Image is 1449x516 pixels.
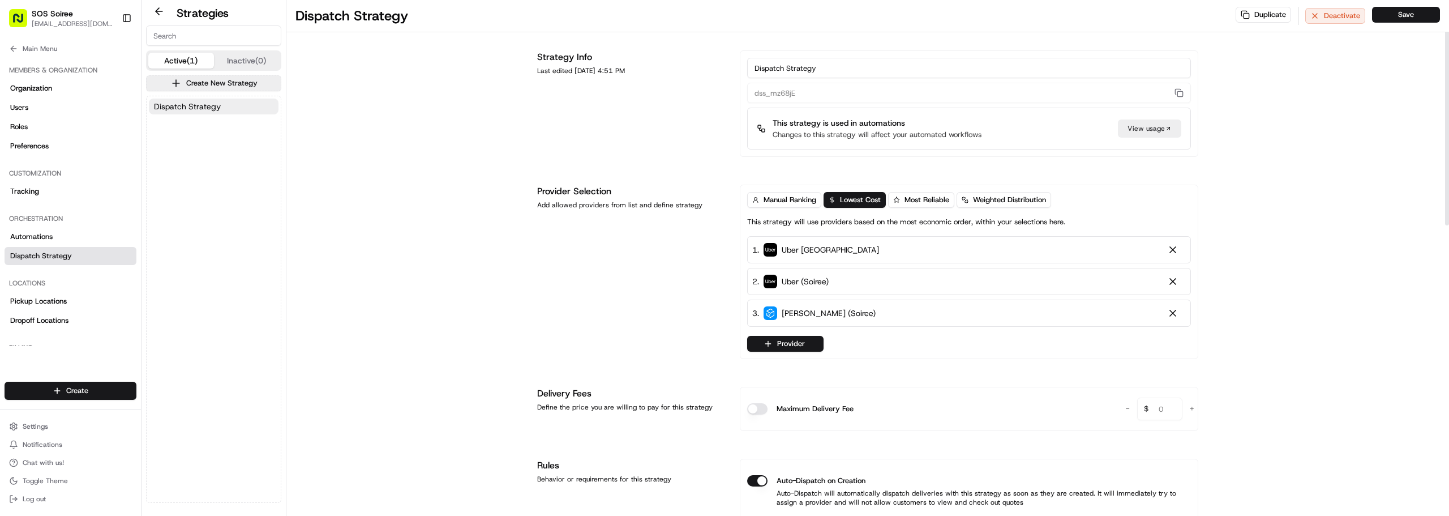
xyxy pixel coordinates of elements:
[23,440,62,449] span: Notifications
[5,99,136,117] a: Users
[23,458,64,467] span: Chat with us!
[149,99,278,114] button: Dispatch Strategy
[1305,8,1365,24] button: Deactivate
[38,108,186,120] div: Start new chat
[5,473,136,489] button: Toggle Theme
[5,292,136,310] a: Pickup Locations
[1118,120,1181,138] a: View usage
[957,192,1051,208] button: Weighted Distribution
[11,147,72,156] div: Past conversations
[764,275,777,288] img: uber-new-logo.jpeg
[38,120,143,129] div: We're available if you need us!
[5,41,136,57] button: Main Menu
[840,195,881,205] span: Lowest Cost
[10,83,52,93] span: Organization
[11,224,20,233] div: 📗
[537,475,726,484] div: Behavior or requirements for this strategy
[91,218,186,238] a: 💻API Documentation
[537,66,726,75] div: Last edited [DATE] 4:51 PM
[5,455,136,471] button: Chat with us!
[537,201,726,210] div: Add allowed providers from list and define strategy
[32,8,73,19] button: SOS Soiree
[154,101,221,112] span: Dispatch Strategy
[10,103,28,113] span: Users
[5,382,136,400] button: Create
[11,11,34,34] img: Nash
[5,137,136,155] a: Preferences
[29,73,187,85] input: Clear
[23,44,57,53] span: Main Menu
[773,117,981,129] p: This strategy is used in automations
[5,274,136,292] div: Locations
[752,275,829,288] div: 2 .
[747,489,1191,507] p: Auto-Dispatch will automatically dispatch deliveries with this strategy as soon as they are creat...
[10,122,28,132] span: Roles
[1139,399,1153,422] span: $
[10,315,68,326] span: Dropoff Locations
[5,247,136,265] a: Dispatch Strategy
[177,5,229,21] h2: Strategies
[782,276,829,287] span: Uber (Soiree)
[777,403,854,415] label: Maximum Delivery Fee
[7,218,91,238] a: 📗Knowledge Base
[66,386,88,396] span: Create
[764,306,777,320] img: stuart_logo.png
[11,165,29,183] img: Regen Pajulas
[537,387,726,400] h1: Delivery Fees
[773,130,981,140] p: Changes to this strategy will affect your automated workflows
[192,112,206,125] button: Start new chat
[214,53,280,69] button: Inactive (0)
[747,192,821,208] button: Manual Ranking
[295,7,408,25] h1: Dispatch Strategy
[5,339,136,357] div: Billing
[537,459,726,472] h1: Rules
[5,228,136,246] a: Automations
[904,195,949,205] span: Most Reliable
[5,312,136,330] a: Dropoff Locations
[96,224,105,233] div: 💻
[752,307,876,319] div: 3 .
[32,19,113,28] button: [EMAIL_ADDRESS][DOMAIN_NAME]
[747,336,824,352] button: Provider
[537,185,726,198] h1: Provider Selection
[23,476,68,485] span: Toggle Theme
[10,232,53,242] span: Automations
[5,182,136,201] a: Tracking
[11,108,32,129] img: 1736555255976-a54dd68f-1ca7-489b-9aae-adbdc363a1c4
[5,118,136,136] a: Roles
[23,176,32,185] img: 1736555255976-a54dd68f-1ca7-489b-9aae-adbdc363a1c4
[5,491,136,507] button: Log out
[5,437,136,453] button: Notifications
[11,45,206,63] p: Welcome 👋
[752,244,879,256] div: 1 .
[10,186,39,197] span: Tracking
[973,195,1046,205] span: Weighted Distribution
[148,53,214,69] button: Active (1)
[537,403,726,412] div: Define the price you are willing to pay for this strategy
[5,419,136,434] button: Settings
[91,176,113,185] span: 9 févr.
[782,244,879,255] span: Uber [GEOGRAPHIC_DATA]
[888,192,954,208] button: Most Reliable
[1236,7,1291,23] button: Duplicate
[80,250,137,259] a: Powered byPylon
[146,25,281,46] input: Search
[1372,7,1440,23] button: Save
[10,251,72,261] span: Dispatch Strategy
[113,250,137,259] span: Pylon
[777,475,865,487] label: Auto-Dispatch on Creation
[537,50,726,64] h1: Strategy Info
[23,223,87,234] span: Knowledge Base
[5,164,136,182] div: Customization
[10,141,49,151] span: Preferences
[107,223,182,234] span: API Documentation
[85,176,89,185] span: •
[764,243,777,257] img: uber-new-logo.jpeg
[782,308,876,319] span: [PERSON_NAME] (Soiree)
[23,422,48,431] span: Settings
[175,145,206,159] button: See all
[35,176,83,185] span: Regen Pajulas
